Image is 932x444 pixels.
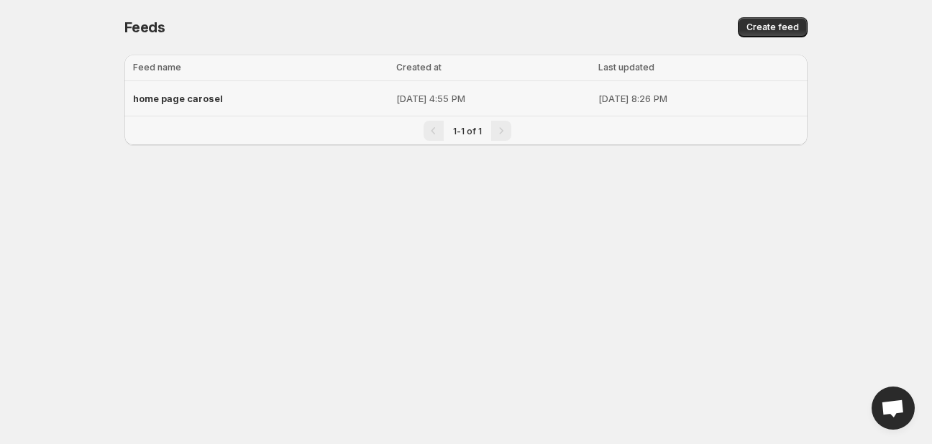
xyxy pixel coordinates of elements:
button: Create feed [738,17,808,37]
span: Created at [396,62,442,73]
span: Last updated [598,62,654,73]
p: [DATE] 8:26 PM [598,91,799,106]
span: Create feed [746,22,799,33]
p: [DATE] 4:55 PM [396,91,590,106]
div: Open chat [872,387,915,430]
span: 1-1 of 1 [453,126,482,137]
span: Feeds [124,19,165,36]
nav: Pagination [124,116,808,145]
span: home page carosel [133,93,223,104]
span: Feed name [133,62,181,73]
